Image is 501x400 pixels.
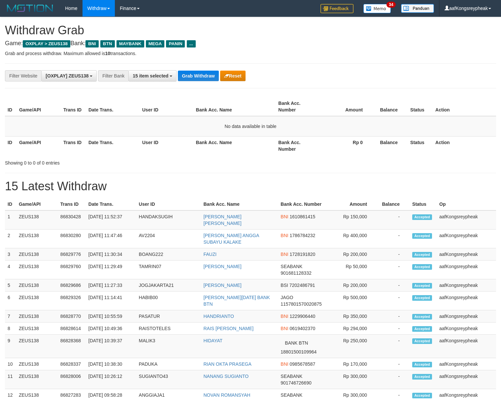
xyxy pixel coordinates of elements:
td: 7 [5,310,16,323]
span: 34 [386,2,395,8]
div: Filter Bank [98,70,128,81]
td: 86829760 [58,261,86,279]
td: 86828368 [58,335,86,358]
th: Date Trans. [86,97,140,116]
h1: 15 Latest Withdraw [5,180,496,193]
span: JAGO [281,295,293,300]
td: aafKongsreypheak [437,292,496,310]
td: 86828770 [58,310,86,323]
td: 2 [5,230,16,248]
img: panduan.png [401,4,434,13]
td: 86828614 [58,323,86,335]
span: BNI [281,361,288,367]
td: [DATE] 11:27:33 [86,279,136,292]
th: User ID [136,198,201,210]
th: User ID [140,136,193,155]
a: [PERSON_NAME] [PERSON_NAME] [204,214,242,226]
th: Action [433,97,496,116]
span: BNI [281,233,288,238]
td: - [377,248,410,261]
td: aafKongsreypheak [437,261,496,279]
td: 86830428 [58,210,86,230]
span: BNI [281,326,288,331]
a: HIDAYAT [204,338,223,343]
span: BNI [281,314,288,319]
td: Rp 170,000 [328,358,377,370]
button: Grab Withdraw [178,71,218,81]
p: Grab and process withdraw. Maximum allowed is transactions. [5,50,496,57]
th: User ID [140,97,193,116]
td: HABIB00 [136,292,201,310]
td: [DATE] 10:39:37 [86,335,136,358]
span: Accepted [412,264,432,270]
td: - [377,279,410,292]
span: Copy 0985678587 to clipboard [290,361,316,367]
td: 86829776 [58,248,86,261]
span: Copy 1157801570020875 to clipboard [281,301,322,307]
th: Bank Acc. Number [278,198,328,210]
td: ZEUS138 [16,248,58,261]
th: Trans ID [58,198,86,210]
a: HANDRIANTO [204,314,234,319]
td: - [377,210,410,230]
td: aafKongsreypheak [437,370,496,389]
span: Accepted [412,374,432,380]
th: Status [410,198,437,210]
span: PANIN [166,40,185,47]
td: - [377,370,410,389]
td: aafKongsreypheak [437,310,496,323]
th: ID [5,97,17,116]
span: BNI [281,214,288,219]
td: Rp 200,000 [328,279,377,292]
td: - [377,335,410,358]
span: BNI [281,252,288,257]
th: Action [433,136,496,155]
td: MALIK3 [136,335,201,358]
td: [DATE] 11:52:37 [86,210,136,230]
span: SEABANK [281,392,302,398]
th: Trans ID [61,97,86,116]
td: 10 [5,358,16,370]
td: JOGJAKARTA21 [136,279,201,292]
td: ZEUS138 [16,292,58,310]
button: 15 item selected [128,70,177,81]
th: Bank Acc. Name [193,136,276,155]
td: ZEUS138 [16,323,58,335]
th: Balance [373,136,408,155]
a: FAUZI [204,252,217,257]
td: AV2204 [136,230,201,248]
img: Feedback.jpg [320,4,353,13]
td: [DATE] 10:38:30 [86,358,136,370]
th: Amount [320,97,373,116]
span: Accepted [412,283,432,289]
td: - [377,310,410,323]
span: Accepted [412,362,432,367]
strong: 10 [105,51,110,56]
td: PADUKA [136,358,201,370]
td: [DATE] 11:29:49 [86,261,136,279]
span: Copy 18801500109964 to clipboard [281,349,317,354]
td: ZEUS138 [16,310,58,323]
a: NOVAN ROMANSYAH [204,392,250,398]
span: Accepted [412,214,432,220]
th: Status [408,136,433,155]
td: Rp 294,000 [328,323,377,335]
span: MAYBANK [117,40,144,47]
span: Accepted [412,314,432,320]
span: BTN [100,40,115,47]
span: Accepted [412,295,432,301]
td: 1 [5,210,16,230]
span: BSI [281,283,288,288]
span: Accepted [412,338,432,344]
td: aafKongsreypheak [437,210,496,230]
th: Game/API [17,136,61,155]
td: ZEUS138 [16,230,58,248]
span: BANK BTN [281,337,312,349]
span: ... [187,40,196,47]
th: Game/API [17,97,61,116]
th: ID [5,198,16,210]
td: No data available in table [5,116,496,137]
td: ZEUS138 [16,370,58,389]
span: Copy 7202486791 to clipboard [289,283,315,288]
td: - [377,323,410,335]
